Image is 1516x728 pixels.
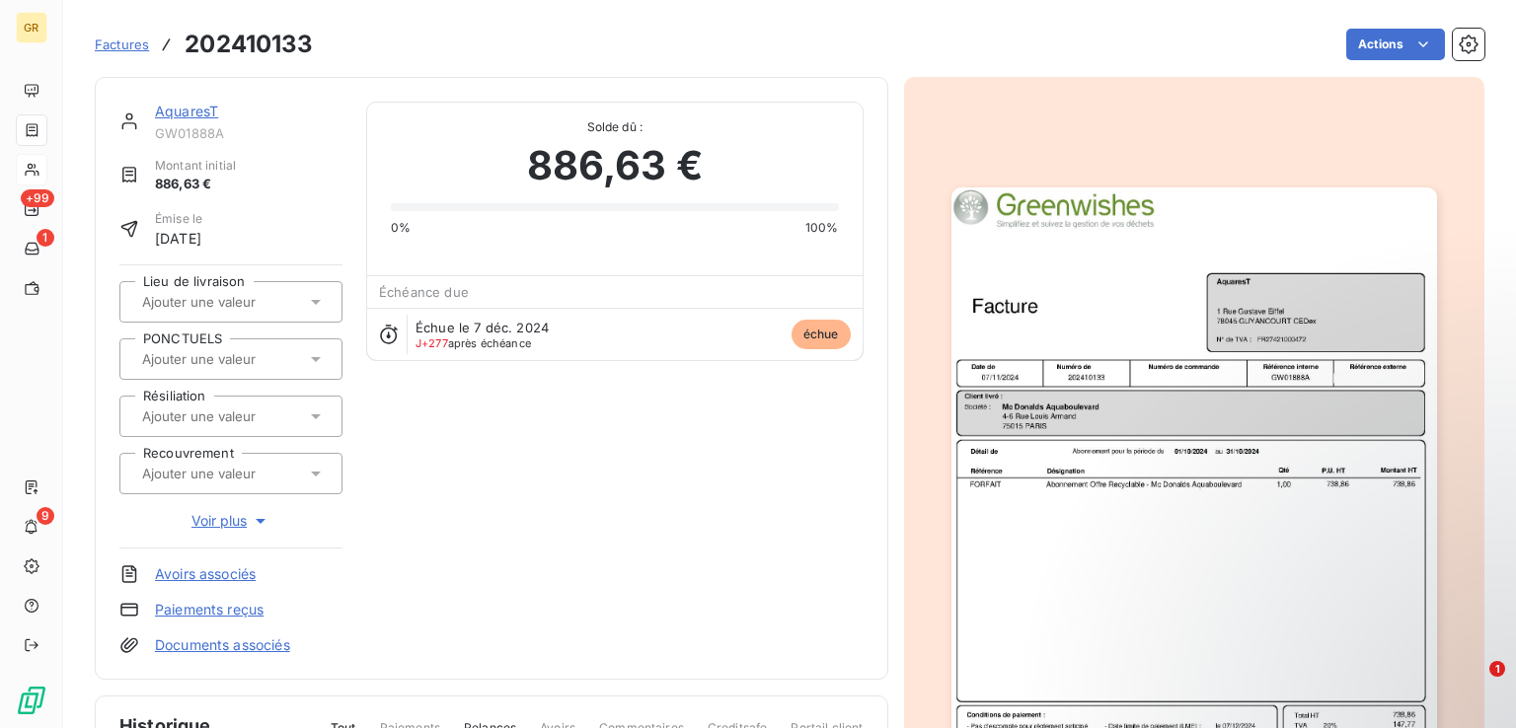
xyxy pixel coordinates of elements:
span: 886,63 € [527,136,703,195]
button: Actions [1346,29,1445,60]
a: Avoirs associés [155,564,256,584]
input: Ajouter une valeur [140,350,339,368]
span: échue [792,320,851,349]
span: Solde dû : [391,118,838,136]
button: Voir plus [119,510,342,532]
span: [DATE] [155,228,202,249]
a: Documents associés [155,635,290,655]
span: après échéance [416,337,531,349]
span: Montant initial [155,157,236,175]
span: 0% [391,219,411,237]
input: Ajouter une valeur [140,465,339,482]
a: Paiements reçus [155,600,264,619]
span: Échue le 7 déc. 2024 [416,320,549,335]
span: 100% [805,219,839,237]
a: Factures [95,35,149,54]
input: Ajouter une valeur [140,407,339,425]
iframe: Intercom notifications message [1121,537,1516,675]
span: 9 [37,507,54,525]
span: Émise le [155,210,202,228]
span: +99 [21,189,54,207]
span: Voir plus [191,511,270,531]
a: AquaresT [155,103,218,119]
span: 1 [1489,661,1505,677]
span: 1 [37,229,54,247]
span: 886,63 € [155,175,236,194]
span: Factures [95,36,149,52]
span: GW01888A [155,125,342,141]
iframe: Intercom live chat [1449,661,1496,708]
img: Logo LeanPay [16,685,47,716]
div: GR [16,12,47,43]
h3: 202410133 [185,27,313,62]
span: J+277 [416,336,448,350]
span: Échéance due [379,284,469,300]
input: Ajouter une valeur [140,293,339,311]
